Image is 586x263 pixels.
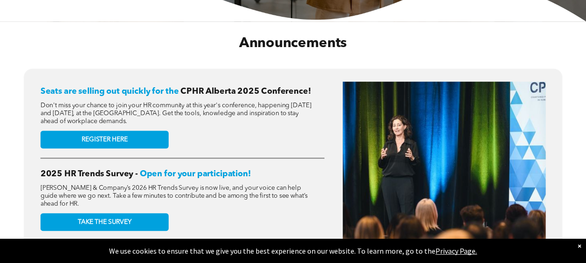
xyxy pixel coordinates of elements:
[41,185,308,207] span: [PERSON_NAME] & Company’s 2026 HR Trends Survey is now live, and your voice can help guide where ...
[78,218,131,226] span: TAKE THE SURVEY
[180,87,310,95] span: CPHR Alberta 2025 Conference!
[435,246,477,256] a: Privacy Page.
[41,87,179,95] span: Seats are selling out quickly for the
[41,131,169,148] a: REGISTER HERE
[41,102,311,124] span: Don't miss your chance to join your HR community at this year's conference, happening [DATE] and ...
[578,241,581,250] div: Dismiss notification
[140,169,251,178] span: Open for your participation!
[41,169,138,178] span: 2025 HR Trends Survey -
[82,136,127,144] span: REGISTER HERE
[239,36,347,50] span: Announcements
[41,213,169,231] a: TAKE THE SURVEY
